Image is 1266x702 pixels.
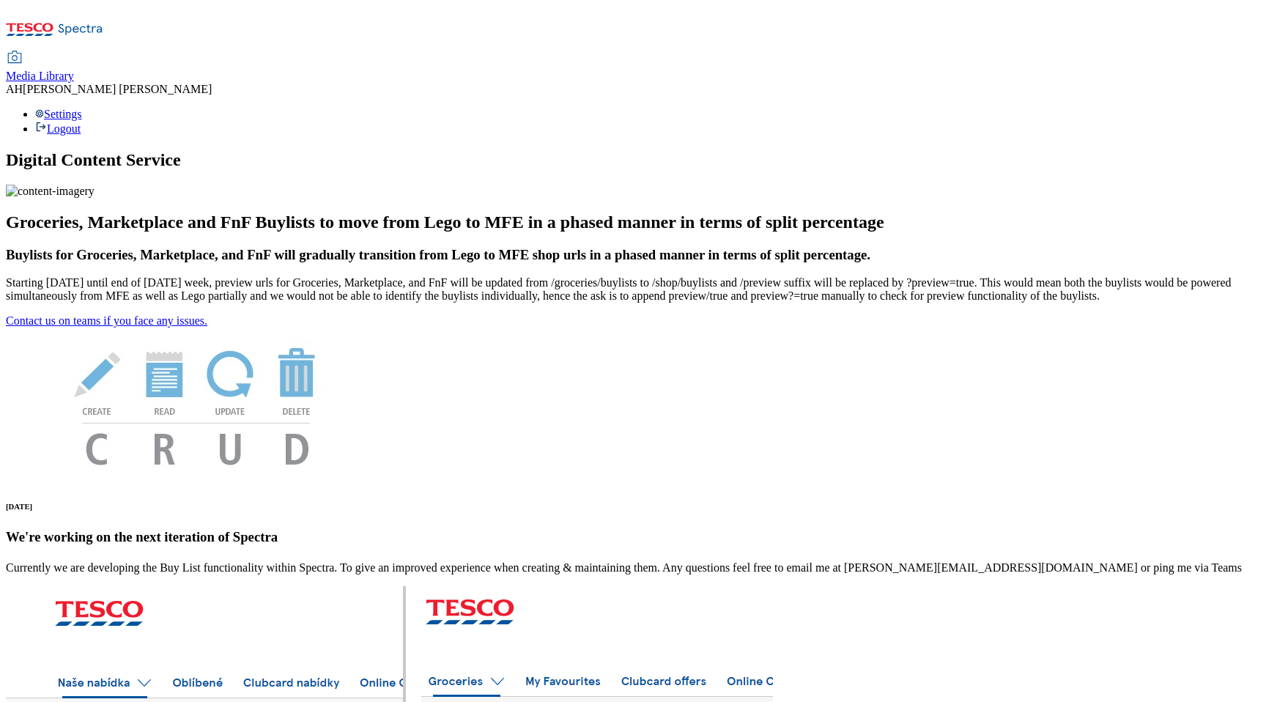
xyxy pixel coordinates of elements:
img: content-imagery [6,185,95,198]
h1: Digital Content Service [6,150,1260,170]
h3: We're working on the next iteration of Spectra [6,529,1260,545]
h6: [DATE] [6,502,1260,511]
p: Starting [DATE] until end of [DATE] week, preview urls for Groceries, Marketplace, and FnF will b... [6,276,1260,303]
a: Logout [35,122,81,135]
span: AH [6,83,23,95]
a: Contact us on teams if you face any issues. [6,314,207,327]
h2: Groceries, Marketplace and FnF Buylists to move from Lego to MFE in a phased manner in terms of s... [6,213,1260,232]
img: News Image [6,328,387,481]
span: Media Library [6,70,74,82]
a: Media Library [6,52,74,83]
h3: Buylists for Groceries, Marketplace, and FnF will gradually transition from Lego to MFE shop urls... [6,247,1260,263]
a: Settings [35,108,82,120]
p: Currently we are developing the Buy List functionality within Spectra. To give an improved experi... [6,561,1260,574]
span: [PERSON_NAME] [PERSON_NAME] [23,83,212,95]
